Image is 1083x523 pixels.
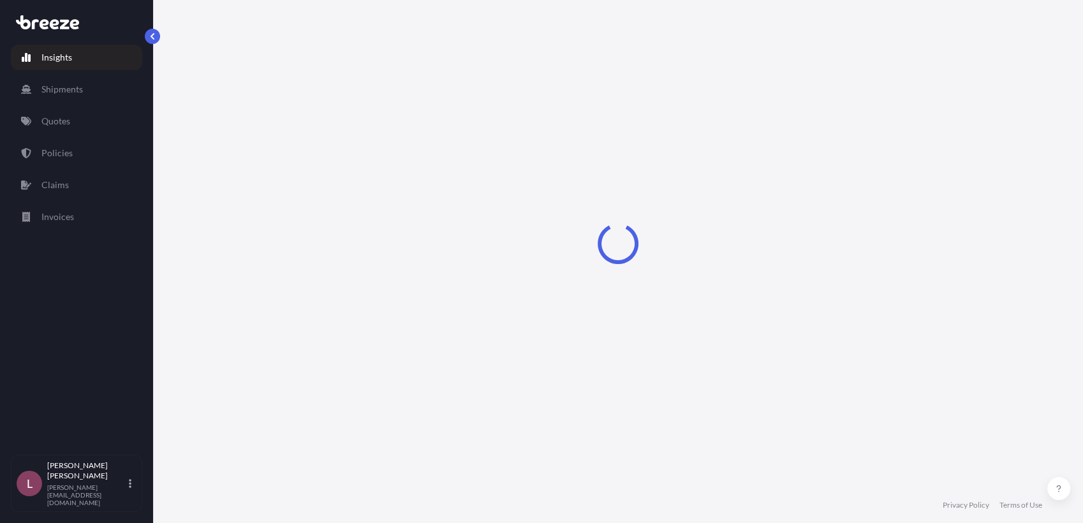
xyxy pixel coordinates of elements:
[41,51,72,64] p: Insights
[41,147,73,159] p: Policies
[41,179,69,191] p: Claims
[943,500,989,510] a: Privacy Policy
[47,460,126,481] p: [PERSON_NAME] [PERSON_NAME]
[11,45,142,70] a: Insights
[27,477,33,490] span: L
[11,204,142,230] a: Invoices
[999,500,1042,510] a: Terms of Use
[11,140,142,166] a: Policies
[11,77,142,102] a: Shipments
[41,83,83,96] p: Shipments
[41,115,70,128] p: Quotes
[11,172,142,198] a: Claims
[47,483,126,506] p: [PERSON_NAME][EMAIL_ADDRESS][DOMAIN_NAME]
[11,108,142,134] a: Quotes
[41,210,74,223] p: Invoices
